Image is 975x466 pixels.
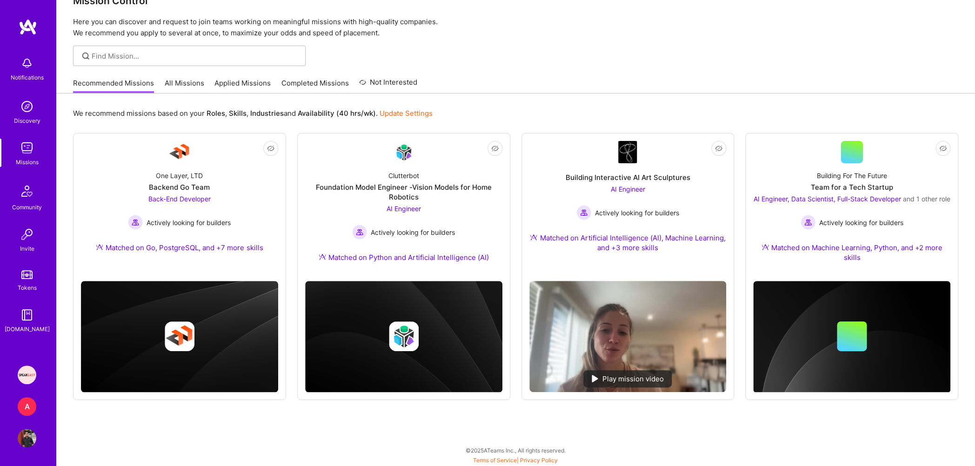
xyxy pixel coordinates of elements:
div: Building Interactive AI Art Sculptures [565,173,690,182]
i: icon EyeClosed [491,145,499,152]
div: Matched on Go, PostgreSQL, and +7 more skills [96,243,263,253]
a: Company LogoOne Layer, LTDBackend Go TeamBack-End Developer Actively looking for buildersActively... [81,141,278,264]
img: Company logo [389,321,419,351]
a: Company LogoClutterbotFoundation Model Engineer -Vision Models for Home RoboticsAI Engineer Activ... [305,141,502,273]
div: Clutterbot [388,171,419,180]
a: User Avatar [15,429,39,447]
div: One Layer, LTD [156,171,203,180]
img: Actively looking for builders [576,205,591,220]
input: Find Mission... [92,51,299,61]
i: icon EyeClosed [939,145,947,152]
div: Tokens [18,283,37,293]
img: Ateam Purple Icon [319,253,326,260]
img: cover [753,281,950,393]
img: Actively looking for builders [801,215,815,230]
img: logo [19,19,37,35]
img: Company Logo [168,141,191,163]
a: Privacy Policy [520,457,558,464]
a: Terms of Service [473,457,517,464]
div: Notifications [11,73,44,82]
span: AI Engineer [610,185,645,193]
img: Community [16,180,38,202]
a: Update Settings [380,109,433,118]
div: © 2025 ATeams Inc., All rights reserved. [56,439,975,462]
img: guide book [18,306,36,324]
b: Skills [229,109,247,118]
div: Matched on Python and Artificial Intelligence (AI) [319,253,489,262]
b: Availability (40 hrs/wk) [298,109,376,118]
img: Actively looking for builders [128,215,143,230]
span: and 1 other role [903,195,950,203]
div: Missions [16,157,39,167]
div: Matched on Artificial Intelligence (AI), Machine Learning, and +3 more skills [529,233,727,253]
span: Actively looking for builders [595,208,679,218]
img: Company Logo [393,141,415,163]
img: Ateam Purple Icon [530,233,537,241]
img: Speakeasy: Software Engineer to help Customers write custom functions [18,366,36,384]
div: [DOMAIN_NAME] [5,324,50,334]
a: Recommended Missions [73,78,154,93]
p: We recommend missions based on your , , and . [73,108,433,118]
span: Actively looking for builders [371,227,455,237]
span: Back-End Developer [148,195,211,203]
img: Invite [18,225,36,244]
a: Speakeasy: Software Engineer to help Customers write custom functions [15,366,39,384]
img: discovery [18,97,36,116]
i: icon SearchGrey [80,51,91,61]
img: Ateam Purple Icon [96,243,103,251]
img: Actively looking for builders [352,225,367,240]
span: Actively looking for builders [147,218,231,227]
div: Backend Go Team [149,182,210,192]
div: Building For The Future [817,171,887,180]
b: Roles [207,109,225,118]
a: Company LogoBuilding Interactive AI Art SculpturesAI Engineer Actively looking for buildersActive... [529,141,727,273]
a: Building For The FutureTeam for a Tech StartupAI Engineer, Data Scientist, Full-Stack Developer a... [753,141,950,273]
a: All Missions [165,78,204,93]
img: teamwork [18,139,36,157]
a: Applied Missions [214,78,271,93]
img: bell [18,54,36,73]
p: Here you can discover and request to join teams working on meaningful missions with high-quality ... [73,16,958,39]
img: play [592,375,598,382]
img: User Avatar [18,429,36,447]
div: Invite [20,244,34,253]
img: Ateam Purple Icon [761,243,769,251]
a: Completed Missions [281,78,349,93]
a: A [15,397,39,416]
span: Actively looking for builders [819,218,903,227]
span: | [473,457,558,464]
img: Company Logo [618,141,637,163]
span: AI Engineer, Data Scientist, Full-Stack Developer [754,195,901,203]
img: Company logo [165,321,194,351]
a: Not Interested [359,77,417,93]
div: Matched on Machine Learning, Python, and +2 more skills [753,243,950,262]
i: icon EyeClosed [715,145,722,152]
div: Foundation Model Engineer -Vision Models for Home Robotics [305,182,502,202]
div: A [18,397,36,416]
img: No Mission [529,281,727,392]
img: tokens [21,270,33,279]
div: Discovery [14,116,40,126]
div: Team for a Tech Startup [811,182,893,192]
i: icon EyeClosed [267,145,274,152]
div: Community [12,202,42,212]
b: Industries [250,109,284,118]
img: cover [305,281,502,393]
span: AI Engineer [387,205,421,213]
img: cover [81,281,278,393]
div: Play mission video [583,370,672,387]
